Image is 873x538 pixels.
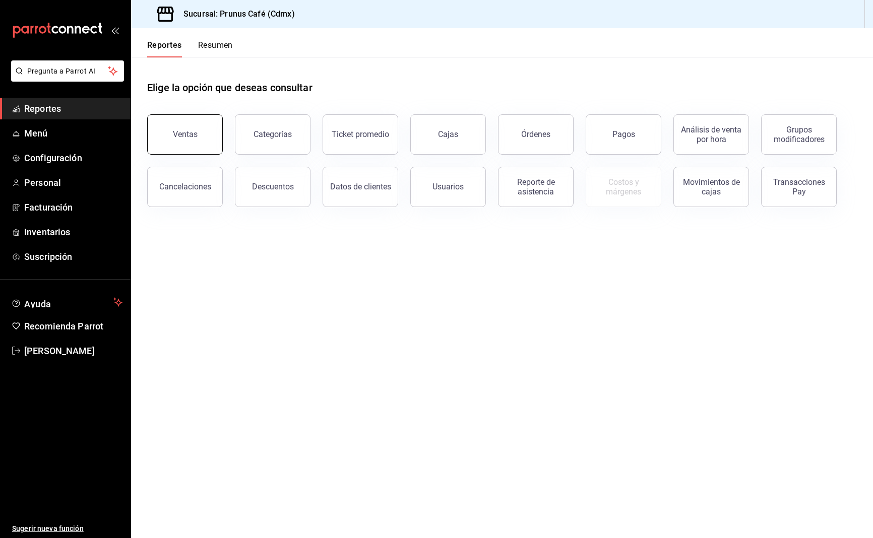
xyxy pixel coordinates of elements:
[198,40,233,57] button: Resumen
[24,319,122,333] span: Recomienda Parrot
[24,200,122,214] span: Facturación
[332,129,389,139] div: Ticket promedio
[438,129,458,139] div: Cajas
[235,167,310,207] button: Descuentos
[323,114,398,155] button: Ticket promedio
[673,114,749,155] button: Análisis de venta por hora
[159,182,211,191] div: Cancelaciones
[254,129,292,139] div: Categorías
[24,151,122,165] span: Configuración
[147,80,313,95] h1: Elige la opción que deseas consultar
[673,167,749,207] button: Movimientos de cajas
[498,114,574,155] button: Órdenes
[761,114,837,155] button: Grupos modificadores
[768,177,830,196] div: Transacciones Pay
[252,182,294,191] div: Descuentos
[330,182,391,191] div: Datos de clientes
[24,225,122,239] span: Inventarios
[432,182,464,191] div: Usuarios
[612,129,635,139] div: Pagos
[173,129,198,139] div: Ventas
[147,40,182,57] button: Reportes
[521,129,550,139] div: Órdenes
[24,296,109,308] span: Ayuda
[147,40,233,57] div: navigation tabs
[498,167,574,207] button: Reporte de asistencia
[24,176,122,189] span: Personal
[24,102,122,115] span: Reportes
[24,126,122,140] span: Menú
[761,167,837,207] button: Transacciones Pay
[768,125,830,144] div: Grupos modificadores
[27,66,108,77] span: Pregunta a Parrot AI
[680,125,742,144] div: Análisis de venta por hora
[12,523,122,534] span: Sugerir nueva función
[586,167,661,207] button: Contrata inventarios para ver este reporte
[111,26,119,34] button: open_drawer_menu
[235,114,310,155] button: Categorías
[147,167,223,207] button: Cancelaciones
[410,114,486,155] button: Cajas
[7,73,124,84] a: Pregunta a Parrot AI
[24,250,122,263] span: Suscripción
[175,8,295,20] h3: Sucursal: Prunus Café (Cdmx)
[410,167,486,207] button: Usuarios
[11,60,124,82] button: Pregunta a Parrot AI
[586,114,661,155] button: Pagos
[147,114,223,155] button: Ventas
[592,177,655,196] div: Costos y márgenes
[323,167,398,207] button: Datos de clientes
[505,177,567,196] div: Reporte de asistencia
[680,177,742,196] div: Movimientos de cajas
[24,344,122,358] span: [PERSON_NAME]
